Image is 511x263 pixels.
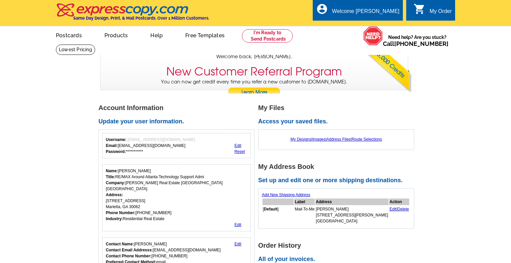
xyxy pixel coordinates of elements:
a: Free Templates [175,27,235,43]
th: Action [389,198,410,205]
h4: Same Day Design, Print, & Mail Postcards. Over 1 Million Customers. [73,16,209,21]
strong: Username: [106,137,126,142]
a: Help [140,27,173,43]
h1: My Files [258,104,418,111]
strong: Password: [106,149,126,154]
h1: My Address Book [258,163,418,170]
h2: Access your saved files. [258,118,418,125]
div: | | | [262,133,411,146]
b: Default [264,207,277,211]
strong: Contact Phone Number: [106,254,151,258]
strong: Phone Number: [106,210,135,215]
h2: Set up and edit one or more shipping destinations. [258,177,418,184]
div: Welcome [PERSON_NAME] [332,8,399,18]
a: Edit [390,207,397,211]
strong: Contact Email Addresss: [106,248,153,252]
strong: Contact Name: [106,242,134,246]
a: Add New Shipping Address [262,193,310,197]
a: Address Files [326,137,351,142]
i: shopping_cart [414,3,426,15]
a: shopping_cart My Order [414,7,452,16]
th: Label [294,198,315,205]
img: help [363,26,383,46]
h1: Account Information [98,104,258,111]
a: Learn More [228,87,280,97]
a: Edit [235,222,242,227]
div: Your personal details. [102,164,251,231]
strong: Industry: [106,216,123,221]
td: [ ] [262,206,294,224]
span: Need help? Are you stuck? [383,34,452,47]
span: Welcome back, [PERSON_NAME]. [216,53,292,60]
h2: All of your invoices. [258,256,418,263]
a: My Designs [290,137,311,142]
a: Postcards [45,27,92,43]
a: Delete [398,207,409,211]
div: [PERSON_NAME] RE/MAX Around Atlanta Technology Support Admi [PERSON_NAME] Real Estate [GEOGRAPHIC... [106,168,247,222]
p: You can now get credit every time you refer a new customer to [DOMAIN_NAME]. [100,78,408,97]
td: | [389,206,410,224]
td: Mail-To-Me [294,206,315,224]
strong: Title: [106,175,115,179]
strong: Company: [106,181,125,185]
a: Edit [235,242,242,246]
td: [PERSON_NAME] [STREET_ADDRESS][PERSON_NAME] [GEOGRAPHIC_DATA] [315,206,388,224]
a: Route Selections [352,137,382,142]
a: Edit [235,143,242,148]
h2: Update your user information. [98,118,258,125]
div: My Order [429,8,452,18]
a: [PHONE_NUMBER] [394,40,448,47]
strong: Email: [106,143,118,148]
strong: Address: [106,193,123,197]
a: Products [94,27,139,43]
a: Images [312,137,325,142]
a: Same Day Design, Print, & Mail Postcards. Over 1 Million Customers. [56,8,209,21]
span: [EMAIL_ADDRESS][DOMAIN_NAME] [127,137,195,142]
a: Reset [235,149,245,154]
span: Call [383,40,448,47]
th: Address [315,198,388,205]
strong: Name: [106,169,118,173]
i: account_circle [316,3,328,15]
div: Your login information. [102,133,251,158]
h1: Order History [258,242,418,249]
h3: New Customer Referral Program [166,65,342,78]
